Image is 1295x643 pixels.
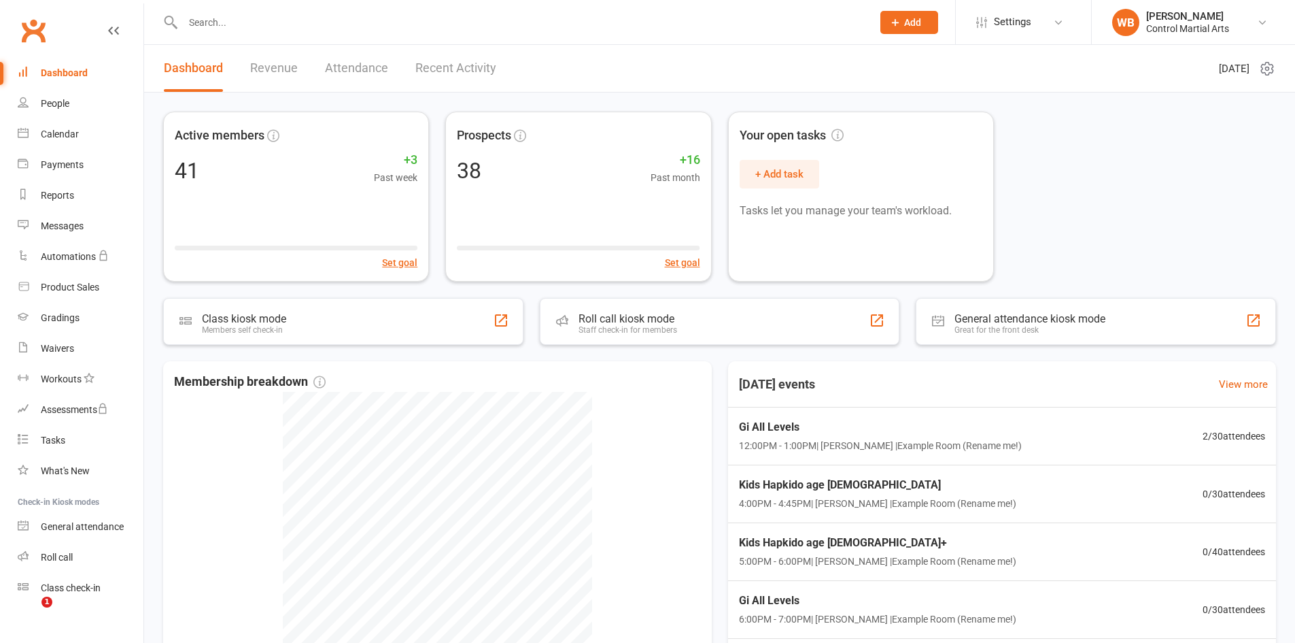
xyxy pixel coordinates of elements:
[18,211,143,242] a: Messages
[1146,10,1229,22] div: [PERSON_NAME]
[457,160,481,182] div: 38
[179,13,863,32] input: Search...
[250,45,298,92] a: Revenue
[18,395,143,425] a: Assessments
[954,312,1105,325] div: General attendance kiosk mode
[579,312,677,325] div: Roll call kiosk mode
[739,554,1016,569] span: 5:00PM - 6:00PM | [PERSON_NAME] | Example Room (Rename me!)
[41,251,96,262] div: Automations
[1203,544,1265,559] span: 0 / 40 attendees
[579,325,677,335] div: Staff check-in for members
[18,512,143,542] a: General attendance kiosk mode
[18,573,143,604] a: Class kiosk mode
[41,159,84,170] div: Payments
[18,333,143,364] a: Waivers
[457,126,511,146] span: Prospects
[1203,602,1265,617] span: 0 / 30 attendees
[18,303,143,333] a: Gradings
[41,374,82,384] div: Workouts
[14,597,46,629] iframe: Intercom live chat
[41,404,108,415] div: Assessments
[18,242,143,272] a: Automations
[18,58,143,88] a: Dashboard
[41,435,65,446] div: Tasks
[994,7,1031,37] span: Settings
[16,14,50,48] a: Clubworx
[1203,487,1265,501] span: 0 / 30 attendees
[739,418,1022,436] span: Gi All Levels
[739,592,1016,610] span: Gi All Levels
[374,150,417,170] span: +3
[41,521,124,532] div: General attendance
[202,325,286,335] div: Members self check-in
[18,456,143,487] a: What's New
[665,255,700,270] button: Set goal
[728,372,826,397] h3: [DATE] events
[41,552,73,563] div: Roll call
[41,312,80,323] div: Gradings
[41,582,101,593] div: Class check-in
[18,150,143,180] a: Payments
[1146,22,1229,35] div: Control Martial Arts
[202,312,286,325] div: Class kiosk mode
[164,45,223,92] a: Dashboard
[325,45,388,92] a: Attendance
[740,160,819,188] button: + Add task
[175,126,264,146] span: Active members
[41,465,90,476] div: What's New
[739,612,1016,627] span: 6:00PM - 7:00PM | [PERSON_NAME] | Example Room (Rename me!)
[18,119,143,150] a: Calendar
[904,17,921,28] span: Add
[1112,9,1139,36] div: WB
[41,220,84,231] div: Messages
[415,45,496,92] a: Recent Activity
[18,542,143,573] a: Roll call
[374,170,417,185] span: Past week
[18,364,143,395] a: Workouts
[18,180,143,211] a: Reports
[954,325,1105,335] div: Great for the front desk
[41,98,69,109] div: People
[18,88,143,119] a: People
[739,534,1016,552] span: Kids Hapkido age [DEMOGRAPHIC_DATA]+
[740,202,982,220] p: Tasks let you manage your team's workload.
[739,438,1022,453] span: 12:00PM - 1:00PM | [PERSON_NAME] | Example Room (Rename me!)
[1203,429,1265,444] span: 2 / 30 attendees
[1219,376,1268,393] a: View more
[739,476,1016,494] span: Kids Hapkido age [DEMOGRAPHIC_DATA]
[651,170,700,185] span: Past month
[41,129,79,139] div: Calendar
[41,190,74,201] div: Reports
[740,126,844,146] span: Your open tasks
[1219,61,1249,77] span: [DATE]
[651,150,700,170] span: +16
[18,272,143,303] a: Product Sales
[174,372,326,392] span: Membership breakdown
[880,11,938,34] button: Add
[41,597,52,608] span: 1
[41,67,88,78] div: Dashboard
[18,425,143,456] a: Tasks
[41,282,99,293] div: Product Sales
[41,343,74,354] div: Waivers
[175,160,199,182] div: 41
[382,255,417,270] button: Set goal
[739,496,1016,511] span: 4:00PM - 4:45PM | [PERSON_NAME] | Example Room (Rename me!)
